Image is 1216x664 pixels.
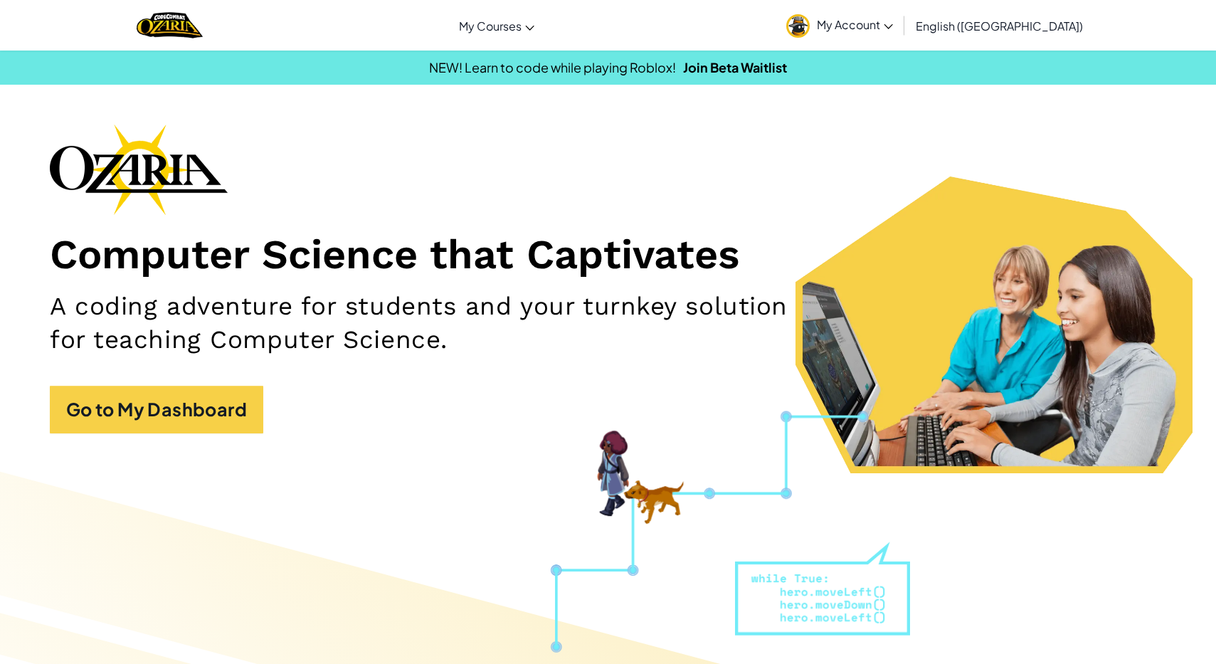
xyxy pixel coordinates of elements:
[452,6,541,45] a: My Courses
[779,3,900,48] a: My Account
[429,59,676,75] span: NEW! Learn to code while playing Roblox!
[50,386,263,434] a: Go to My Dashboard
[909,6,1090,45] a: English ([GEOGRAPHIC_DATA])
[50,229,1166,279] h1: Computer Science that Captivates
[50,124,228,215] img: Ozaria branding logo
[137,11,203,40] img: Home
[916,19,1083,33] span: English ([GEOGRAPHIC_DATA])
[459,19,522,33] span: My Courses
[683,59,787,75] a: Join Beta Waitlist
[137,11,203,40] a: Ozaria by CodeCombat logo
[50,290,798,357] h2: A coding adventure for students and your turnkey solution for teaching Computer Science.
[817,17,893,32] span: My Account
[786,14,810,38] img: avatar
